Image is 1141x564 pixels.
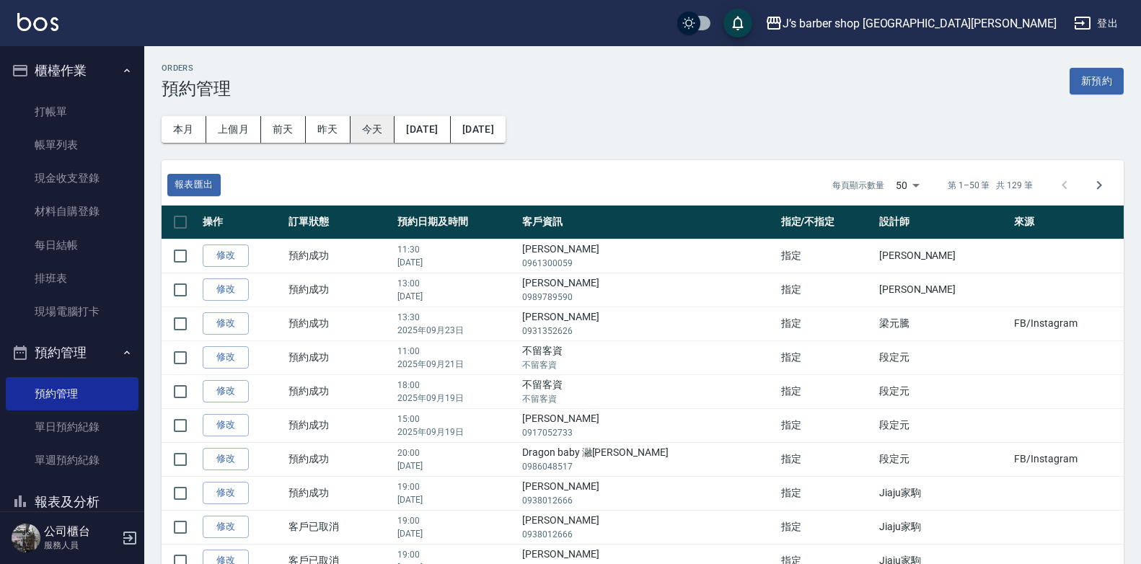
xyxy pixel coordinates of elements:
[397,392,515,405] p: 2025年09月19日
[876,206,1010,239] th: 設計師
[285,273,394,307] td: 預約成功
[777,374,876,408] td: 指定
[397,480,515,493] p: 19:00
[397,548,515,561] p: 19:00
[203,516,249,538] a: 修改
[777,273,876,307] td: 指定
[6,444,138,477] a: 單週預約紀錄
[522,426,773,439] p: 0917052733
[397,379,515,392] p: 18:00
[519,340,777,374] td: 不留客資
[6,334,138,371] button: 預約管理
[759,9,1062,38] button: J’s barber shop [GEOGRAPHIC_DATA][PERSON_NAME]
[397,514,515,527] p: 19:00
[397,426,515,439] p: 2025年09月19日
[1082,168,1116,203] button: Go to next page
[12,524,40,552] img: Person
[397,345,515,358] p: 11:00
[44,524,118,539] h5: 公司櫃台
[397,290,515,303] p: [DATE]
[162,63,231,73] h2: Orders
[397,358,515,371] p: 2025年09月21日
[285,476,394,510] td: 預約成功
[397,493,515,506] p: [DATE]
[395,116,450,143] button: [DATE]
[203,380,249,402] a: 修改
[522,494,773,507] p: 0938012666
[876,340,1010,374] td: 段定元
[519,408,777,442] td: [PERSON_NAME]
[261,116,306,143] button: 前天
[519,239,777,273] td: [PERSON_NAME]
[451,116,506,143] button: [DATE]
[522,528,773,541] p: 0938012666
[522,257,773,270] p: 0961300059
[6,162,138,195] a: 現金收支登錄
[519,273,777,307] td: [PERSON_NAME]
[285,239,394,273] td: 預約成功
[6,483,138,521] button: 報表及分析
[397,256,515,269] p: [DATE]
[397,324,515,337] p: 2025年09月23日
[203,346,249,369] a: 修改
[522,460,773,473] p: 0986048517
[6,229,138,262] a: 每日結帳
[777,408,876,442] td: 指定
[203,448,249,470] a: 修改
[876,408,1010,442] td: 段定元
[6,128,138,162] a: 帳單列表
[394,206,519,239] th: 預約日期及時間
[162,116,206,143] button: 本月
[6,52,138,89] button: 櫃檯作業
[306,116,351,143] button: 昨天
[522,291,773,304] p: 0989789590
[777,442,876,476] td: 指定
[876,273,1010,307] td: [PERSON_NAME]
[17,13,58,31] img: Logo
[777,340,876,374] td: 指定
[285,374,394,408] td: 預約成功
[203,278,249,301] a: 修改
[6,377,138,410] a: 預約管理
[1010,206,1124,239] th: 來源
[876,442,1010,476] td: 段定元
[285,408,394,442] td: 預約成功
[876,374,1010,408] td: 段定元
[519,307,777,340] td: [PERSON_NAME]
[876,307,1010,340] td: 梁元騰
[948,179,1033,192] p: 第 1–50 筆 共 129 筆
[203,244,249,267] a: 修改
[44,539,118,552] p: 服務人員
[1010,442,1124,476] td: FB/Instagram
[6,410,138,444] a: 單日預約紀錄
[397,413,515,426] p: 15:00
[199,206,285,239] th: 操作
[519,510,777,544] td: [PERSON_NAME]
[1010,307,1124,340] td: FB/Instagram
[203,414,249,436] a: 修改
[777,239,876,273] td: 指定
[203,482,249,504] a: 修改
[351,116,395,143] button: 今天
[397,446,515,459] p: 20:00
[203,312,249,335] a: 修改
[522,392,773,405] p: 不留客資
[519,442,777,476] td: Dragon baby 瀜[PERSON_NAME]
[285,340,394,374] td: 預約成功
[1070,68,1124,94] button: 新預約
[285,307,394,340] td: 預約成功
[167,174,221,196] button: 報表匯出
[6,262,138,295] a: 排班表
[783,14,1057,32] div: J’s barber shop [GEOGRAPHIC_DATA][PERSON_NAME]
[777,476,876,510] td: 指定
[285,206,394,239] th: 訂單狀態
[777,206,876,239] th: 指定/不指定
[397,459,515,472] p: [DATE]
[519,206,777,239] th: 客戶資訊
[777,307,876,340] td: 指定
[6,95,138,128] a: 打帳單
[522,325,773,338] p: 0931352626
[723,9,752,38] button: save
[397,527,515,540] p: [DATE]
